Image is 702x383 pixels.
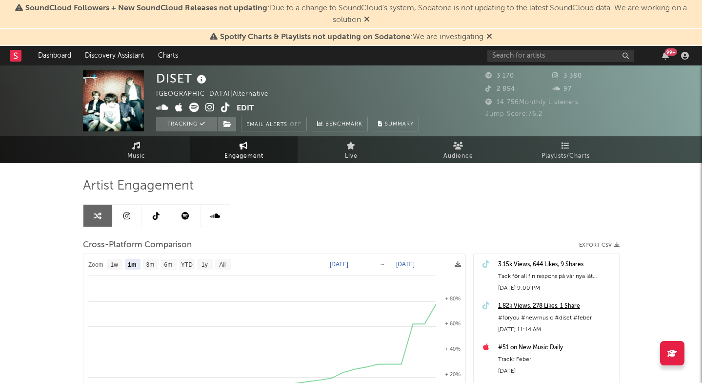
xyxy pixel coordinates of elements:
span: 14 756 Monthly Listeners [485,99,579,106]
div: #foryou #newmusic #diset #feber [498,312,614,324]
button: Export CSV [579,242,620,248]
span: 3 380 [552,73,582,79]
span: Engagement [224,150,263,162]
text: + 40% [445,346,461,352]
text: [DATE] [396,261,415,268]
a: 1.82k Views, 278 Likes, 1 Share [498,300,614,312]
span: 2 854 [485,86,515,92]
a: 3.15k Views, 644 Likes, 9 Shares [498,259,614,271]
span: Cross-Platform Comparison [83,239,192,251]
button: Tracking [156,117,217,131]
span: Dismiss [486,33,492,41]
div: [GEOGRAPHIC_DATA] | Alternative [156,88,280,100]
span: Benchmark [325,119,362,130]
a: Live [298,136,405,163]
span: Dismiss [364,16,370,24]
span: : Due to a change to SoundCloud's system, Sodatone is not updating to the latest SoundCloud data.... [25,4,687,24]
text: 3m [146,261,154,268]
div: [DATE] 11:14 AM [498,324,614,336]
span: Jump Score: 76.2 [485,111,542,117]
div: [DATE] 9:00 PM [498,282,614,294]
text: YTD [181,261,192,268]
a: Audience [405,136,512,163]
span: Live [345,150,358,162]
span: 97 [552,86,572,92]
text: [DATE] [330,261,348,268]
text: All [219,261,225,268]
a: Engagement [190,136,298,163]
text: 1w [110,261,118,268]
a: Music [83,136,190,163]
text: Zoom [88,261,103,268]
text: 1m [128,261,136,268]
div: Track: Feber [498,354,614,365]
span: : We are investigating [220,33,483,41]
text: → [380,261,385,268]
a: #51 on New Music Daily [498,342,614,354]
text: + 80% [445,296,461,301]
a: Dashboard [31,46,78,65]
text: + 20% [445,371,461,377]
input: Search for artists [487,50,634,62]
span: Spotify Charts & Playlists not updating on Sodatone [220,33,410,41]
span: 3 170 [485,73,514,79]
a: Discovery Assistant [78,46,151,65]
button: 99+ [662,52,669,60]
a: Playlists/Charts [512,136,620,163]
button: Edit [237,103,254,115]
button: Summary [373,117,419,131]
div: 99 + [665,48,677,56]
span: SoundCloud Followers + New SoundCloud Releases not updating [25,4,267,12]
a: Benchmark [312,117,368,131]
button: Email AlertsOff [241,117,307,131]
span: Music [127,150,145,162]
div: DISET [156,70,209,86]
text: + 60% [445,320,461,326]
text: 6m [164,261,172,268]
em: Off [290,122,301,128]
div: Tack för all fin respons på vår nya låt ”Feber”! Det betyder allt.❤️ #foryou #newmusic #diset #fe... [498,271,614,282]
div: [DATE] [498,365,614,377]
span: Artist Engagement [83,180,194,192]
span: Audience [443,150,473,162]
a: Charts [151,46,185,65]
span: Summary [385,122,414,127]
text: 1y [201,261,208,268]
span: Playlists/Charts [542,150,590,162]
